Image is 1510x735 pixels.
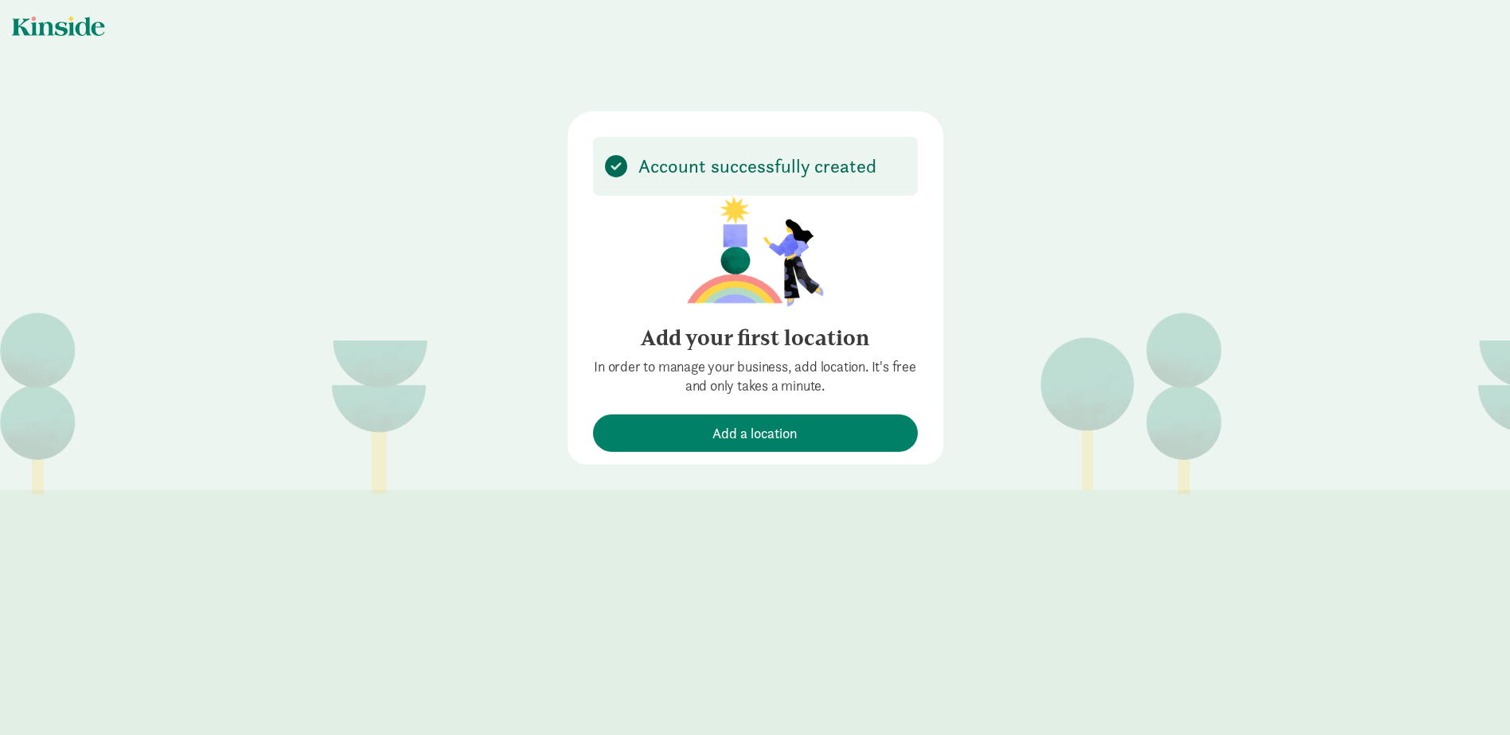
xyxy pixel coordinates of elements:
span: Add a location [712,422,798,444]
img: illustration-girl.png [687,196,824,306]
p: In order to manage your business, add location. It's free and only takes a minute. [593,357,918,395]
p: Account successfully created [638,157,876,176]
iframe: Chat Widget [1430,659,1510,735]
button: Add a location [593,414,918,452]
h4: Add your first location [593,325,918,351]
